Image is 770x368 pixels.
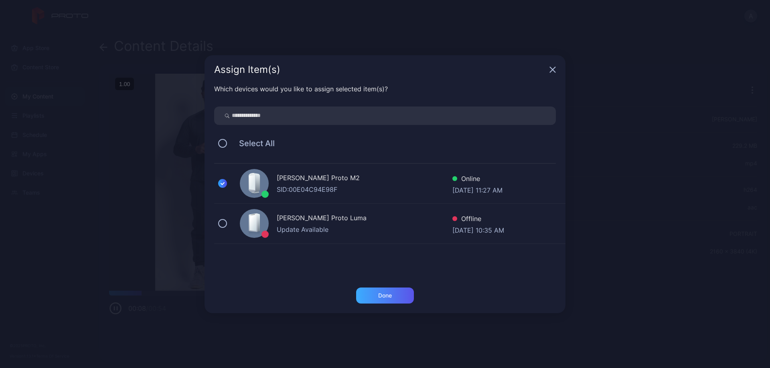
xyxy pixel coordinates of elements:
[378,292,392,299] div: Done
[214,65,546,74] div: Assign Item(s)
[452,174,503,185] div: Online
[277,173,452,185] div: [PERSON_NAME] Proto M2
[452,225,504,233] div: [DATE] 10:35 AM
[231,139,275,148] span: Select All
[452,185,503,193] div: [DATE] 11:27 AM
[277,213,452,225] div: [PERSON_NAME] Proto Luma
[452,214,504,225] div: Offline
[356,288,414,304] button: Done
[277,225,452,234] div: Update Available
[277,185,452,194] div: SID: 00E04C94E98F
[214,84,556,94] div: Which devices would you like to assign selected item(s)?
